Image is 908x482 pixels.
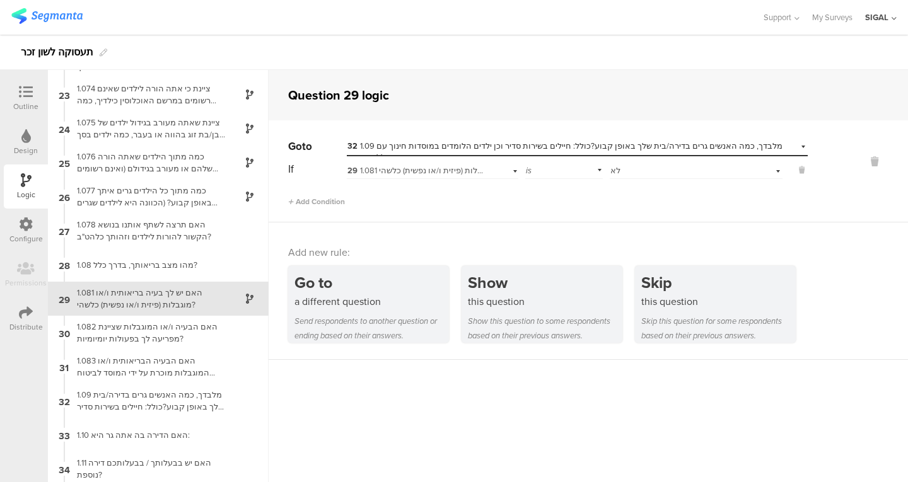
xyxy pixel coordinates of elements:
div: Skip this question for some respondents based on their previous answers. [641,314,796,343]
div: Go to [294,271,449,294]
div: Configure [9,233,43,244]
span: Go [288,139,302,154]
div: Outline [13,101,38,112]
span: 26 [59,190,70,204]
div: Distribute [9,321,43,333]
div: 1.078 האם תרצה לשתף אותנו בנושא הקשור להורות לילדים וזהותך כלהט"ב? [69,219,227,243]
span: Support [764,11,791,23]
div: 1.081 האם יש לך בעיה בריאותית ו/או מוגבלות (פיזית ו/או נפשית) כלשהי? [347,165,486,176]
div: a different question [294,294,449,309]
div: 1.10 האם הדירה בה אתה גר היא: [69,429,227,441]
img: segmanta logo [11,8,83,24]
div: Add new rule: [288,245,890,260]
span: to [302,139,312,154]
div: 1.11 האם יש בבעלותך / בבעלותכם דירה נוספת? [69,457,227,481]
span: 32 [59,394,70,408]
div: Logic [17,189,35,200]
span: 23 [59,88,70,101]
div: Show this question to some respondents based on their previous answers. [468,314,622,343]
span: 25 [59,156,70,169]
div: 1.076 כמה מתוך הילדים שאתה הורה שלהם או מעורב בגידולם (ואינם רשומים כילדיך במרשם האוכלוסין) הם קט... [69,151,227,175]
div: this question [641,294,796,309]
span: 31 [59,360,69,374]
span: 24 [59,122,70,135]
span: is [526,164,532,176]
div: 1.082 האם הבעיה ו/או המוגבלות שציינת מפריעה לך בפעולות יומיומיות? [69,321,227,345]
span: 29 [59,292,70,306]
div: 1.081 האם יש לך בעיה בריאותית ו/או מוגבלות (פיזית ו/או נפשית) כלשהי? [69,287,227,311]
span: 1.09 מלבדך, כמה האנשים גרים בדירה/בית שלך באופן קבוע?כולל: חיילים בשירות סדיר וכן ילדים הלומדים ב... [347,140,783,163]
div: Show [468,271,622,294]
div: 1.09 מלבדך, כמה האנשים גרים בדירה/בית שלך באופן קבוע?כולל: חיילים בשירות סדיר וכן ילדים הלומדים ב... [69,389,227,413]
span: 32 [347,141,358,152]
span: 27 [59,224,69,238]
div: 1.074 ציינת כי אתה הורה לילדים שאינם רשומים במרשם האוכלוסין כילדיך, כמה ילדים בסך הכל כלולים בהגד... [69,83,227,106]
span: 28 [59,258,70,272]
div: this question [468,294,622,309]
span: 29 [347,165,358,176]
span: Add Condition [288,196,345,207]
div: Design [14,145,38,156]
div: 1.077 כמה מתוך כל הילדים גרים איתך באופן קבוע? (הכוונה היא לילדים שגרים איתך בין אם כל הזמן, ובין... [69,185,227,209]
div: Skip [641,271,796,294]
div: תעסוקה לשון זכר [21,42,93,62]
div: Question 29 logic [288,86,389,105]
div: 1.075 ציינת שאתה מעורב בגידול ילדים של בן/בת זוג בהווה או בעבר, כמה ילדים בסך הכל כלולים בהגדרה זו? [69,117,227,141]
span: 1.081 האם יש לך בעיה בריאותית ו/או מוגבלות (פיזית ו/או נפשית) כלשהי? [347,164,606,176]
div: 1.083 האם הבעיה הבריאותית ו/או המוגבלות מוכרת על ידי המוסד לביטוח לאומי, משרד הביטחון או גוף ממשל... [69,355,227,379]
span: לא [610,164,620,176]
span: 30 [59,326,70,340]
div: If [288,161,346,177]
span: 33 [59,428,70,442]
span: 34 [59,462,70,476]
div: SIGAL [865,11,888,23]
div: Send respondents to another question or ending based on their answers. [294,314,449,343]
div: 1.08 מהו מצב בריאותך, בדרך כלל? [69,259,227,271]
